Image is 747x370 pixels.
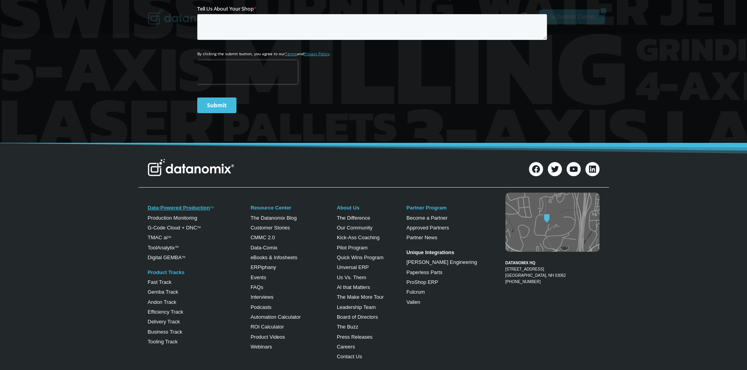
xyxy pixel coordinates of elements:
sup: TM [182,256,185,258]
a: Product Tracks [148,269,185,275]
a: Us Vs. Them [337,274,366,280]
a: TM [210,206,213,209]
a: Kick-Ass Coaching [337,235,380,240]
a: ERPiphany [251,264,276,270]
a: Customer Stories [251,225,290,231]
a: Our Community [337,225,373,231]
a: TM [175,245,178,248]
a: Partner Program [406,205,447,211]
a: Pilot Program [337,245,368,251]
a: [PERSON_NAME] Engineering [406,259,477,265]
a: Paperless Parts [406,269,442,275]
a: Privacy Policy [107,175,132,180]
a: ProShop ERP [406,279,438,285]
span: State/Region [176,97,207,104]
img: Datanomix Logo [148,159,234,176]
a: The Make More Tour [337,294,384,300]
a: TMAC aiTM [148,235,171,240]
a: Terms [88,175,100,180]
strong: DATANOMIX HQ [505,261,536,265]
sup: TM [197,226,201,229]
a: The Datanomix Blog [251,215,297,221]
a: ToolAnalytix [148,245,175,251]
a: Fast Track [148,279,172,285]
a: [STREET_ADDRESS][GEOGRAPHIC_DATA], NH 03062 [505,267,566,278]
span: Last Name [176,0,202,7]
a: Production Monitoring [148,215,197,221]
a: Andon Track [148,299,176,305]
a: CMMC 2.0 [251,235,275,240]
a: Vallen [406,299,420,305]
a: Interviews [251,294,274,300]
a: About Us [337,205,360,211]
a: eBooks & Infosheets [251,254,297,260]
img: Datanomix map image [505,193,600,252]
a: Partner News [406,235,437,240]
a: Unversal ERP [337,264,369,270]
a: Data-Comix [251,245,278,251]
a: Fulcrum [406,289,425,295]
a: Approved Partners [406,225,449,231]
span: Phone number [176,32,212,40]
a: Data-Powered Production [148,205,210,211]
a: AI that Matters [337,284,370,290]
a: The Difference [337,215,370,221]
a: FAQs [251,284,264,290]
figcaption: [PHONE_NUMBER] [505,254,600,285]
a: Events [251,274,266,280]
a: Become a Partner [406,215,447,221]
a: Digital GEMBATM [148,254,185,260]
a: Gemba Track [148,289,178,295]
strong: Unique Integrations [406,249,454,255]
a: Quick Wins Program [337,254,383,260]
a: Resource Center [251,205,291,211]
a: G-Code Cloud + DNCTM [148,225,201,231]
sup: TM [167,236,171,238]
